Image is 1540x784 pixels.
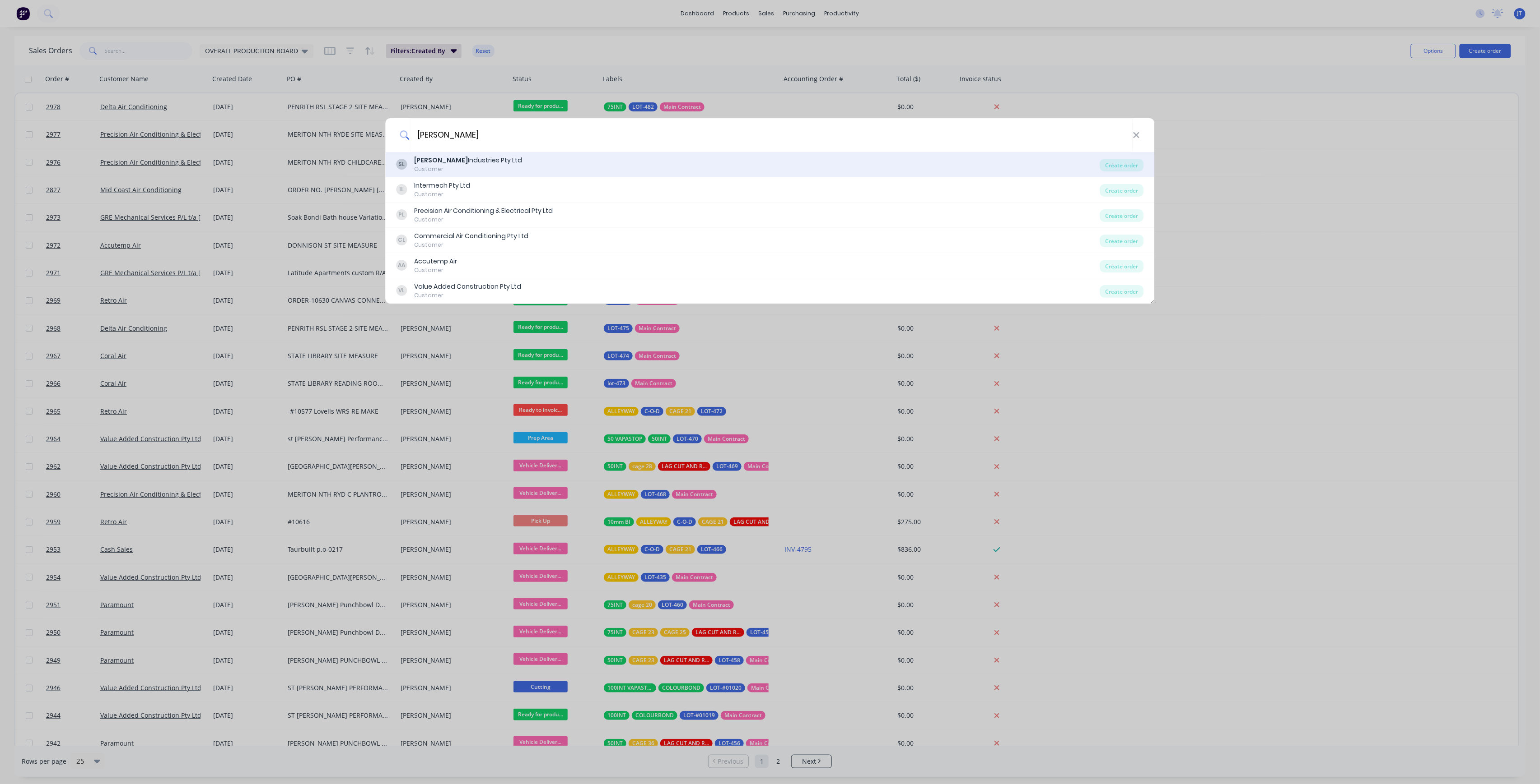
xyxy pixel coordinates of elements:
[410,118,1133,152] input: Enter a customer name to create a new order...
[415,206,553,216] div: Precision Air Conditioning & Electrical Pty Ltd
[415,231,529,241] div: Commercial Air Conditioning Pty Ltd
[415,257,457,266] div: Accutemp Air
[415,156,468,165] b: [PERSON_NAME]
[397,260,407,271] div: AA
[397,285,407,296] div: VL
[397,209,407,220] div: PL
[1100,159,1144,171] div: Create order
[1100,285,1144,298] div: Create order
[1100,260,1144,272] div: Create order
[415,165,523,173] div: Customer
[415,181,471,190] div: Intermech Pty Ltd
[397,159,407,170] div: SL
[415,190,471,198] div: Customer
[415,241,529,249] div: Customer
[415,216,553,224] div: Customer
[415,156,523,165] div: Industries Pty Ltd
[415,291,522,300] div: Customer
[1100,235,1144,247] div: Create order
[397,235,407,245] div: CL
[415,266,457,274] div: Customer
[397,184,407,195] div: IL
[1100,209,1144,222] div: Create order
[415,282,522,291] div: Value Added Construction Pty Ltd
[1100,184,1144,197] div: Create order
